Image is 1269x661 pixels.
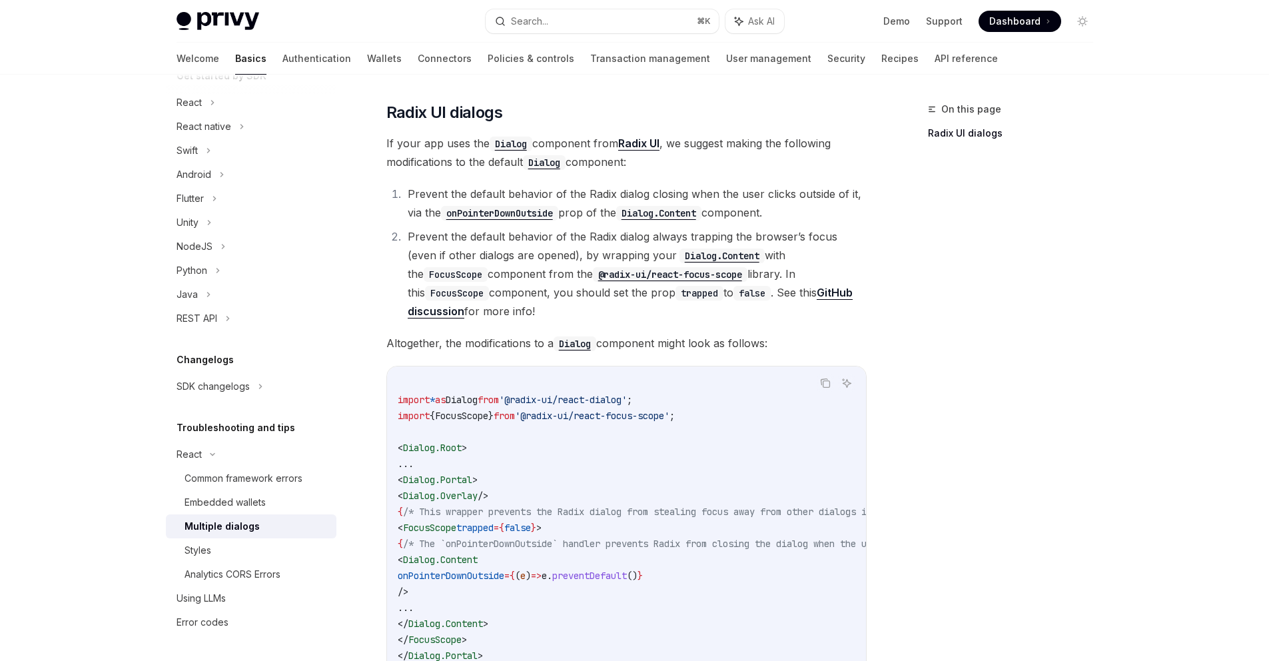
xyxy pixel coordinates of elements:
div: Error codes [177,614,228,630]
li: Prevent the default behavior of the Radix dialog always trapping the browser’s focus (even if oth... [404,227,867,321]
code: @radix-ui/react-focus-scope [593,267,747,282]
span: > [472,474,478,486]
span: '@radix-ui/react-dialog' [499,394,627,406]
div: Styles [185,542,211,558]
button: Toggle dark mode [1072,11,1093,32]
li: Prevent the default behavior of the Radix dialog closing when the user clicks outside of it, via ... [404,185,867,222]
a: Welcome [177,43,219,75]
span: </ [398,634,408,646]
div: Common framework errors [185,470,302,486]
a: Authentication [282,43,351,75]
span: > [462,442,467,454]
span: as [435,394,446,406]
span: FocusScope [435,410,488,422]
div: Using LLMs [177,590,226,606]
code: trapped [675,286,723,301]
span: Dialog.Portal [403,474,472,486]
span: e [520,570,526,582]
h5: Changelogs [177,352,234,368]
a: Basics [235,43,266,75]
code: FocusScope [425,286,489,301]
span: import [398,394,430,406]
div: Search... [511,13,548,29]
span: import [398,410,430,422]
div: Unity [177,215,199,231]
div: React [177,95,202,111]
a: Using LLMs [166,586,336,610]
span: > [462,634,467,646]
span: Altogether, the modifications to a component might look as follows: [386,334,867,352]
div: React [177,446,202,462]
code: Dialog [490,137,532,151]
span: = [504,570,510,582]
a: Error codes [166,610,336,634]
span: /* The `onPointerDownOutside` handler prevents Radix from closing the dialog when the user clicks... [403,538,984,550]
span: Dialog.Content [408,618,483,630]
strong: Radix UI [618,137,659,150]
a: Common framework errors [166,466,336,490]
span: { [510,570,515,582]
div: SDK changelogs [177,378,250,394]
span: ... [398,602,414,614]
span: < [398,490,403,502]
span: < [398,442,403,454]
a: Wallets [367,43,402,75]
span: } [531,522,536,534]
span: false [504,522,531,534]
span: ) [526,570,531,582]
code: Dialog.Content [679,249,765,263]
span: < [398,522,403,534]
button: Ask AI [838,374,855,392]
a: Transaction management [590,43,710,75]
a: Demo [883,15,910,28]
span: { [398,538,403,550]
button: Search...⌘K [486,9,719,33]
span: } [637,570,643,582]
span: onPointerDownOutside [398,570,504,582]
a: Dialog.Content [616,206,701,219]
div: NodeJS [177,239,212,255]
span: { [430,410,435,422]
a: Embedded wallets [166,490,336,514]
a: Dialog.Content [677,249,765,262]
code: false [733,286,771,301]
a: onPointerDownOutside [441,206,558,219]
span: Dialog [446,394,478,406]
a: @radix-ui/react-focus-scope [593,267,747,281]
span: /* This wrapper prevents the Radix dialog from stealing focus away from other dialogs in the page... [403,506,941,518]
a: Policies & controls [488,43,574,75]
a: Dashboard [979,11,1061,32]
div: Android [177,167,211,183]
span: Ask AI [748,15,775,28]
span: Dashboard [989,15,1041,28]
span: < [398,474,403,486]
code: Dialog [523,155,566,170]
span: /> [398,586,408,598]
div: Analytics CORS Errors [185,566,280,582]
span: </ [398,618,408,630]
button: Copy the contents from the code block [817,374,834,392]
a: API reference [935,43,998,75]
span: Dialog.Content [403,554,478,566]
code: FocusScope [424,267,488,282]
div: Swift [177,143,198,159]
span: preventDefault [552,570,627,582]
span: from [478,394,499,406]
span: FocusScope [403,522,456,534]
span: /> [478,490,488,502]
a: Styles [166,538,336,562]
a: Radix UI dialogs [928,123,1104,144]
span: If your app uses the component from , we suggest making the following modifications to the defaul... [386,134,867,171]
span: < [398,554,403,566]
button: Ask AI [725,9,784,33]
div: Flutter [177,191,204,207]
h5: Troubleshooting and tips [177,420,295,436]
a: Dialog [490,137,532,150]
img: light logo [177,12,259,31]
span: Dialog.Overlay [403,490,478,502]
span: ⌘ K [697,16,711,27]
span: . [547,570,552,582]
div: Embedded wallets [185,494,266,510]
span: ; [669,410,675,422]
a: Connectors [418,43,472,75]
